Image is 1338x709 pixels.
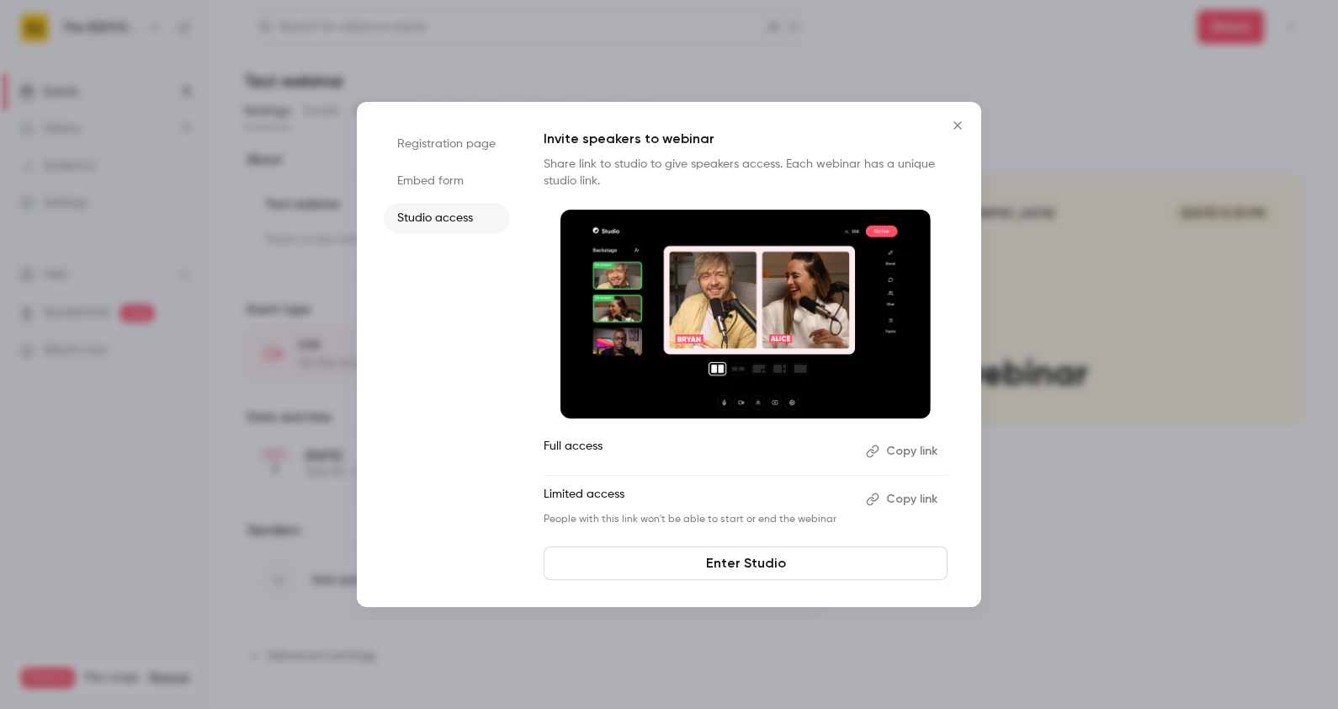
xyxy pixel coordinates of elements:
[859,486,948,513] button: Copy link
[560,210,931,418] img: Invite speakers to webinar
[544,156,948,189] p: Share link to studio to give speakers access. Each webinar has a unique studio link.
[384,203,510,233] li: Studio access
[544,486,852,513] p: Limited access
[544,438,852,465] p: Full access
[384,166,510,196] li: Embed form
[544,546,948,580] a: Enter Studio
[859,438,948,465] button: Copy link
[941,109,974,142] button: Close
[544,129,948,149] p: Invite speakers to webinar
[384,129,510,159] li: Registration page
[544,513,852,526] p: People with this link won't be able to start or end the webinar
